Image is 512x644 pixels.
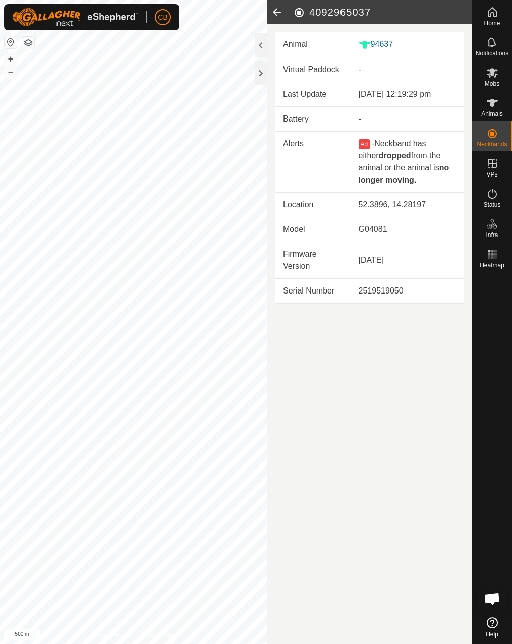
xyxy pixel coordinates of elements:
[275,217,351,242] td: Model
[359,285,456,297] div: 2519519050
[359,163,449,184] b: no longer moving.
[486,171,497,178] span: VPs
[481,111,503,117] span: Animals
[275,242,351,278] td: Firmware Version
[12,8,138,26] img: Gallagher Logo
[359,113,456,125] div: -
[477,141,507,147] span: Neckbands
[93,631,131,640] a: Privacy Policy
[22,37,34,49] button: Map Layers
[275,32,351,57] td: Animal
[359,254,456,266] div: [DATE]
[359,65,361,74] app-display-virtual-paddock-transition: -
[359,199,456,211] div: 52.3896, 14.28197
[158,12,167,23] span: CB
[359,88,456,100] div: [DATE] 12:19:29 pm
[472,613,512,641] a: Help
[275,82,351,107] td: Last Update
[486,631,498,637] span: Help
[359,38,456,51] div: 94637
[379,151,411,160] b: dropped
[5,66,17,78] button: –
[486,232,498,238] span: Infra
[275,192,351,217] td: Location
[359,139,370,149] button: Ad
[293,6,472,18] h2: 4092965037
[477,583,507,614] div: Chat öffnen
[275,57,351,82] td: Virtual Paddock
[5,53,17,65] button: +
[483,202,500,208] span: Status
[275,278,351,303] td: Serial Number
[484,20,500,26] span: Home
[485,81,499,87] span: Mobs
[372,139,374,148] span: -
[359,139,449,184] span: Neckband has either from the animal or the animal is
[359,223,456,236] div: G04081
[5,36,17,48] button: Reset Map
[143,631,173,640] a: Contact Us
[480,262,504,268] span: Heatmap
[476,50,508,56] span: Notifications
[275,131,351,192] td: Alerts
[275,106,351,131] td: Battery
